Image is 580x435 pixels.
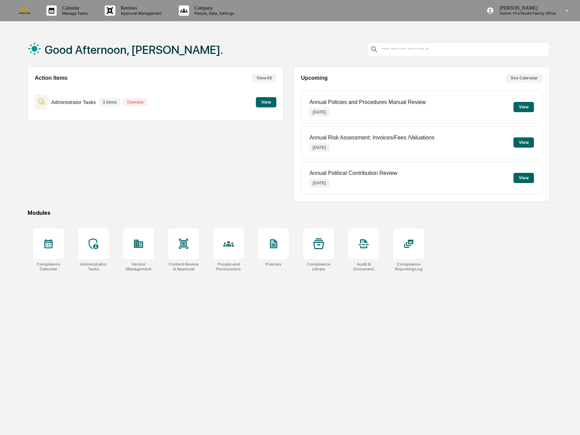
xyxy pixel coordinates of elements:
[16,6,33,15] img: logo
[348,262,379,271] div: Audit & Document Logs
[115,5,165,11] p: Reviews
[506,74,542,82] button: See Calendar
[303,262,334,271] div: Compliance Library
[123,262,154,271] div: Vendor Management
[168,262,199,271] div: Content Review & Approval
[124,99,147,106] p: Overdue
[309,179,329,187] p: [DATE]
[45,43,223,57] h1: Good Afternoon, [PERSON_NAME].
[78,262,109,271] div: Administrator Tasks
[494,5,556,11] p: [PERSON_NAME]
[256,99,276,105] a: View
[494,11,556,16] p: Admin • Fortitude Family Office
[309,135,434,141] p: Annual Risk Assessment: Invoices/Fees /Valuations
[256,97,276,107] button: View
[189,5,237,11] p: Company
[513,173,534,183] button: View
[301,75,328,81] h2: Upcoming
[213,262,244,271] div: People and Permissions
[252,74,276,82] button: View All
[33,262,64,271] div: Compliance Calendar
[309,170,397,176] p: Annual Political Contribution Review
[513,102,534,112] button: View
[57,11,91,16] p: Manage Tasks
[393,262,424,271] div: Compliance Reporting Log
[28,210,550,216] div: Modules
[57,5,91,11] p: Calendar
[189,11,237,16] p: People, Data, Settings
[35,75,68,81] h2: Action Items
[309,99,426,105] p: Annual Policies and Procedures Manual Review
[115,11,165,16] p: Approval Management
[513,137,534,148] button: View
[99,99,120,106] p: 3 items
[266,262,281,267] div: Policies
[309,144,329,152] p: [DATE]
[309,108,329,116] p: [DATE]
[51,99,96,105] p: Administrator Tasks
